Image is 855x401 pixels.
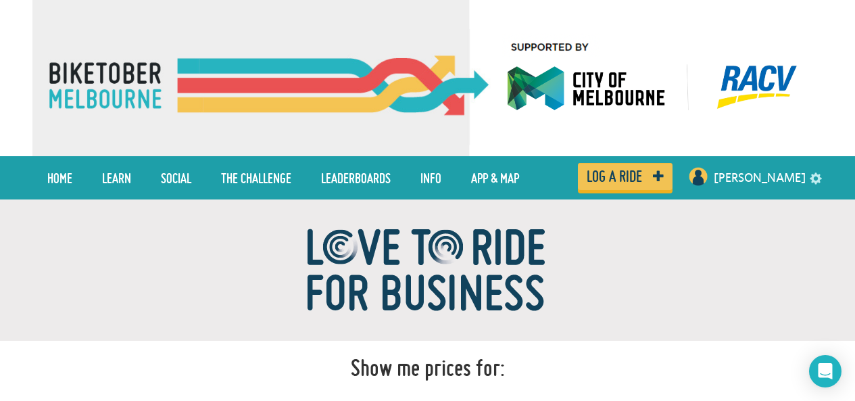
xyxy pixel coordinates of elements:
[151,161,201,195] a: Social
[587,170,642,183] span: Log a ride
[461,161,529,195] a: App & Map
[211,161,301,195] a: The Challenge
[259,199,597,341] img: ltr_for_biz-e6001c5fe4d5a622ce57f6846a52a92b55b8f49da94d543b329e0189dcabf444.png
[809,355,841,387] div: Open Intercom Messenger
[351,354,505,381] h1: Show me prices for:
[37,161,82,195] a: Home
[410,161,451,195] a: Info
[311,161,401,195] a: Leaderboards
[714,162,806,194] a: [PERSON_NAME]
[92,161,141,195] a: LEARN
[810,171,822,184] a: settings drop down toggle
[578,163,673,190] a: Log a ride
[687,166,709,187] img: User profile image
